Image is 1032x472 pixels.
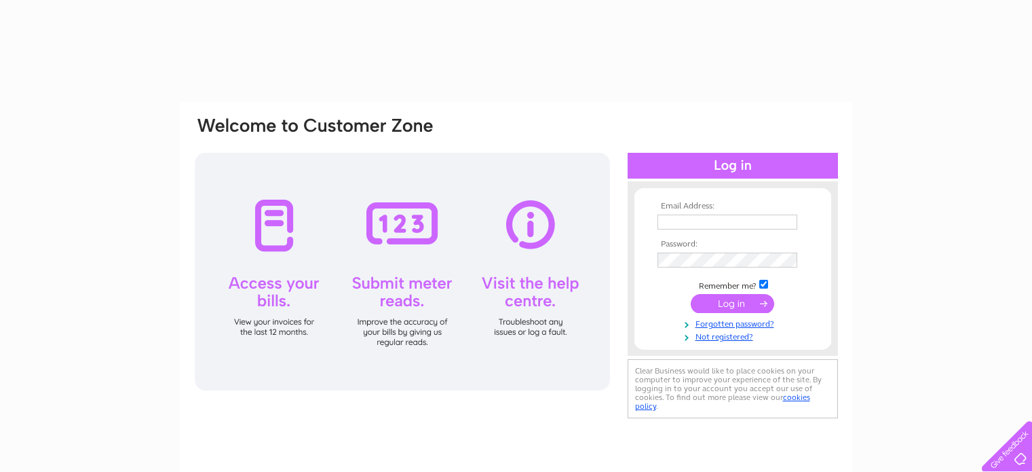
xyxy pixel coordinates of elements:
td: Remember me? [654,278,811,291]
input: Submit [691,294,774,313]
th: Password: [654,240,811,249]
a: Forgotten password? [657,316,811,329]
div: Clear Business would like to place cookies on your computer to improve your experience of the sit... [628,359,838,418]
a: cookies policy [635,393,810,411]
th: Email Address: [654,202,811,211]
a: Not registered? [657,329,811,342]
